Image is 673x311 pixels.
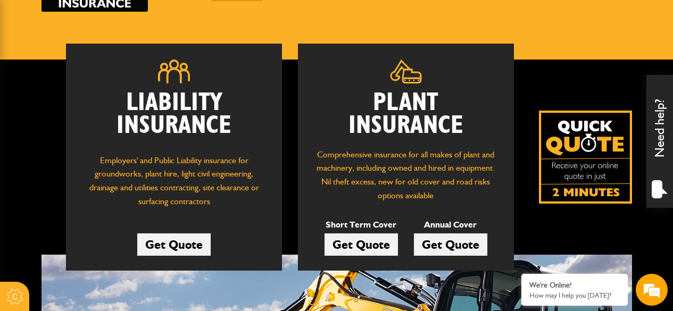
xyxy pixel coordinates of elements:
[18,59,45,74] img: d_20077148190_company_1631870298795_20077148190
[175,5,200,31] div: Minimize live chat window
[325,218,398,232] p: Short Term Cover
[82,154,266,214] p: Employers' and Public Liability insurance for groundworks, plant hire, light civil engineering, d...
[82,91,266,143] h2: Liability Insurance
[539,111,632,204] a: Get your insurance quote isn just 2-minutes
[314,91,498,137] h2: Plant Insurance
[529,281,620,290] div: We're Online!
[325,233,398,256] a: Get Quote
[137,233,211,256] a: Get Quote
[414,233,487,256] a: Get Quote
[529,291,620,299] p: How may I help you today?
[145,239,193,254] em: Start Chat
[314,148,498,202] p: Comprehensive insurance for all makes of plant and machinery, including owned and hired in equipm...
[539,111,632,204] img: Quick Quote
[14,130,194,153] input: Enter your email address
[14,192,194,230] textarea: Type your message and hit 'Enter'
[14,161,194,184] input: Enter your phone number
[55,60,179,73] div: Chat with us now
[14,98,194,122] input: Enter your last name
[414,218,487,232] p: Annual Cover
[646,75,673,208] div: Need help?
